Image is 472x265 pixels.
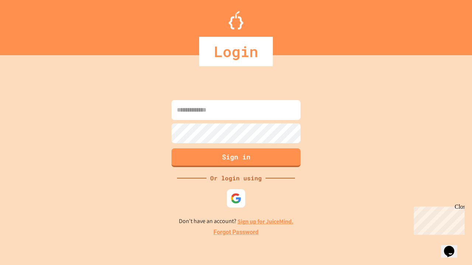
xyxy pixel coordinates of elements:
div: Chat with us now!Close [3,3,51,47]
button: Sign in [171,148,301,167]
div: Or login using [206,174,265,183]
img: google-icon.svg [230,193,242,204]
p: Don't have an account? [179,217,294,226]
a: Sign up for JuiceMind. [237,218,294,225]
a: Forgot Password [214,228,258,237]
img: Logo.svg [229,11,243,29]
iframe: chat widget [441,236,465,258]
div: Login [199,37,273,66]
iframe: chat widget [411,204,465,235]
